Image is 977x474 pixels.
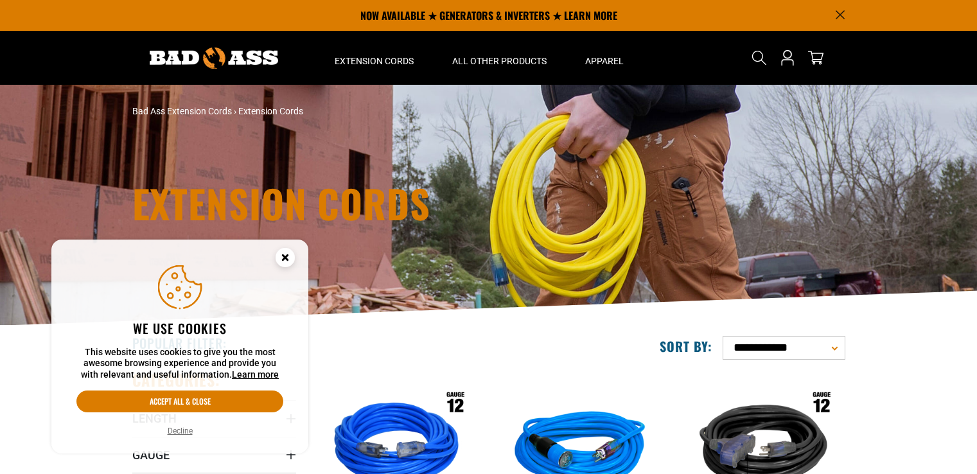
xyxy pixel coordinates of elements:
[433,31,566,85] summary: All Other Products
[335,55,414,67] span: Extension Cords
[132,184,601,222] h1: Extension Cords
[150,48,278,69] img: Bad Ass Extension Cords
[76,391,283,412] button: Accept all & close
[132,106,232,116] a: Bad Ass Extension Cords
[585,55,624,67] span: Apparel
[749,48,770,68] summary: Search
[315,31,433,85] summary: Extension Cords
[238,106,303,116] span: Extension Cords
[234,106,236,116] span: ›
[132,105,601,118] nav: breadcrumbs
[76,320,283,337] h2: We use cookies
[660,338,712,355] label: Sort by:
[232,369,279,380] a: Learn more
[51,240,308,454] aside: Cookie Consent
[566,31,643,85] summary: Apparel
[164,425,197,437] button: Decline
[452,55,547,67] span: All Other Products
[76,347,283,381] p: This website uses cookies to give you the most awesome browsing experience and provide you with r...
[132,448,170,462] span: Gauge
[132,437,296,473] summary: Gauge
